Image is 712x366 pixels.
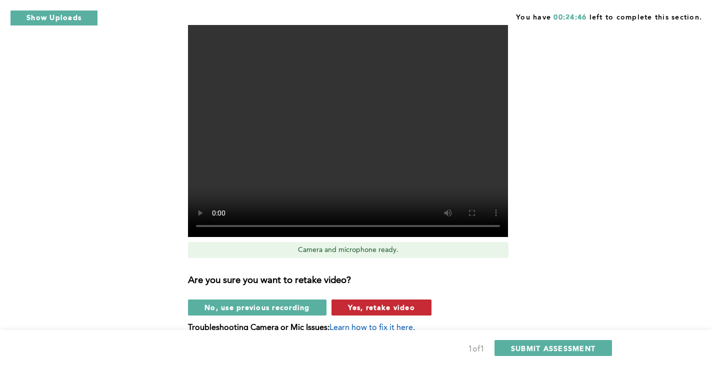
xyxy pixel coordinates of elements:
[188,324,329,332] b: Troubleshooting Camera or Mic Issues:
[188,242,508,258] div: Camera and microphone ready.
[188,275,520,286] h3: Are you sure you want to retake video?
[329,324,415,332] span: Learn how to fix it here.
[331,299,431,315] button: Yes, retake video
[204,302,310,312] span: No, use previous recording
[468,342,484,356] div: 1 of 1
[553,14,586,21] span: 00:24:46
[516,10,702,22] span: You have left to complete this section.
[10,10,98,26] button: Show Uploads
[188,299,326,315] button: No, use previous recording
[348,302,415,312] span: Yes, retake video
[511,343,595,353] span: SUBMIT ASSESSMENT
[494,340,612,356] button: SUBMIT ASSESSMENT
